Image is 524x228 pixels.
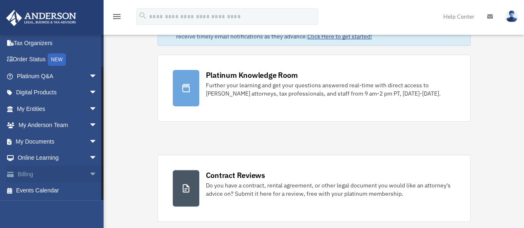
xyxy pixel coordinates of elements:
[6,182,110,199] a: Events Calendar
[89,117,106,134] span: arrow_drop_down
[89,84,106,101] span: arrow_drop_down
[89,133,106,150] span: arrow_drop_down
[505,10,518,22] img: User Pic
[112,14,122,22] a: menu
[6,68,110,84] a: Platinum Q&Aarrow_drop_down
[89,68,106,85] span: arrow_drop_down
[206,70,298,80] div: Platinum Knowledge Room
[6,101,110,117] a: My Entitiesarrow_drop_down
[112,12,122,22] i: menu
[157,155,471,222] a: Contract Reviews Do you have a contract, rental agreement, or other legal document you would like...
[6,133,110,150] a: My Documentsarrow_drop_down
[6,166,110,182] a: Billingarrow_drop_down
[6,150,110,166] a: Online Learningarrow_drop_down
[6,51,110,68] a: Order StatusNEW
[206,181,455,198] div: Do you have a contract, rental agreement, or other legal document you would like an attorney's ad...
[307,33,372,40] a: Click Here to get started!
[138,11,147,20] i: search
[89,101,106,118] span: arrow_drop_down
[206,81,455,98] div: Further your learning and get your questions answered real-time with direct access to [PERSON_NAM...
[89,166,106,183] span: arrow_drop_down
[48,53,66,66] div: NEW
[6,35,110,51] a: Tax Organizers
[157,55,471,122] a: Platinum Knowledge Room Further your learning and get your questions answered real-time with dire...
[4,10,79,26] img: Anderson Advisors Platinum Portal
[206,170,265,180] div: Contract Reviews
[89,150,106,167] span: arrow_drop_down
[6,117,110,134] a: My Anderson Teamarrow_drop_down
[6,84,110,101] a: Digital Productsarrow_drop_down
